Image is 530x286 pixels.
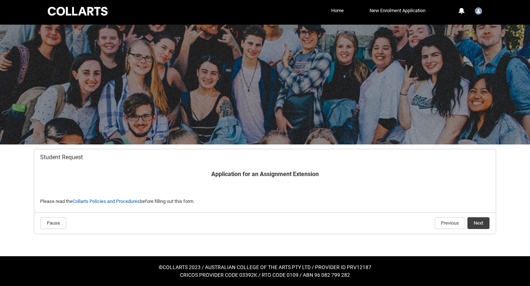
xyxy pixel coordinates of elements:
b: Application for an Assignment Extension [211,171,319,178]
article: Redu_Student_Request flow [34,149,496,234]
img: Student.lobrien.20252284 [475,7,482,15]
button: Next [467,217,490,229]
button: User Profile Student.lobrien.20252284 [473,4,484,16]
a: Collarts Policies and Procedures [73,199,140,204]
button: Pause [40,217,66,229]
a: Home [329,5,346,16]
p: Please read the before filling out this form. [40,198,490,205]
span: Student Request [40,154,83,161]
a: New Enrolment Application [368,5,427,16]
button: Previous [435,217,465,229]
